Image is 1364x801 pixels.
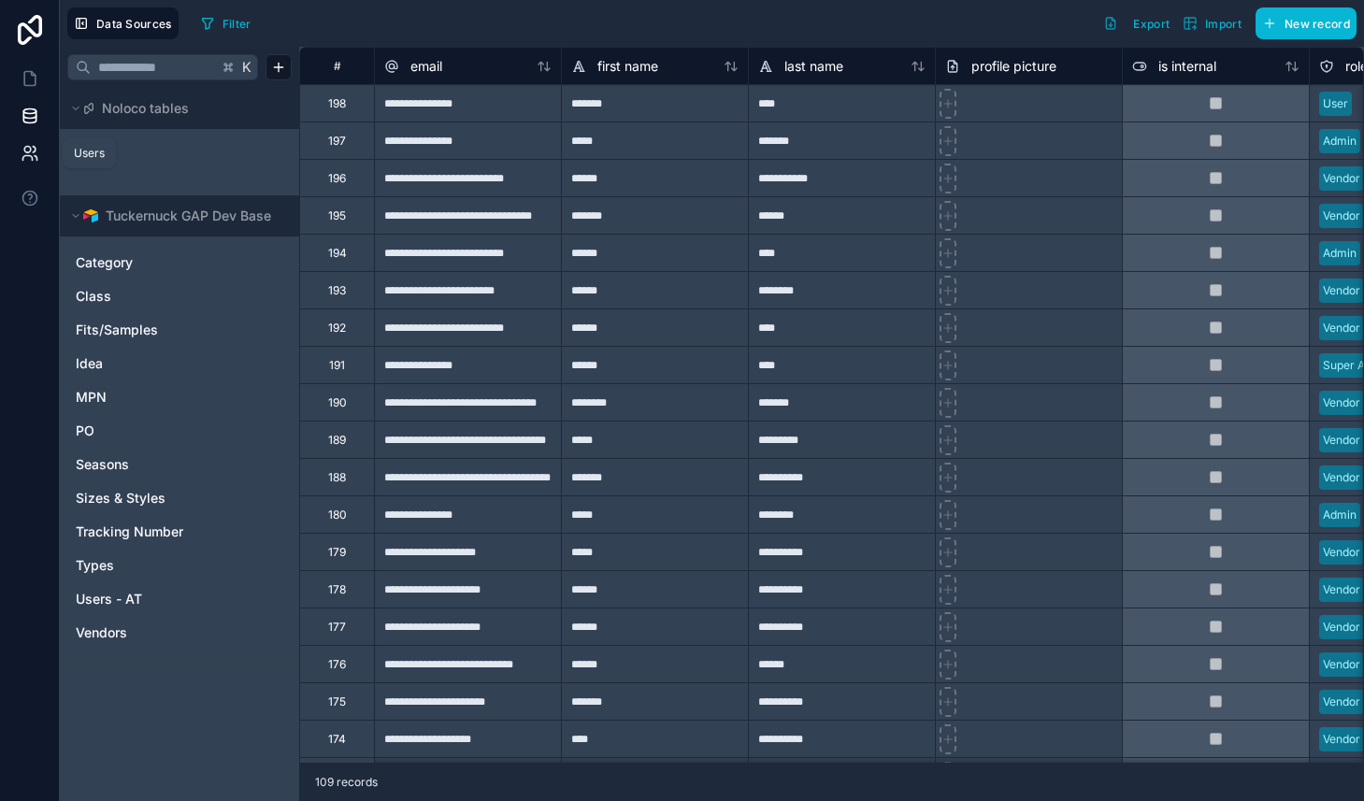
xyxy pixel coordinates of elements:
span: Tracking Number [76,522,183,541]
span: email [410,57,442,76]
button: Data Sources [67,7,179,39]
span: Export [1133,17,1170,31]
div: 175 [328,694,346,709]
span: profile picture [971,57,1056,76]
span: is internal [1158,57,1216,76]
a: Category [76,253,280,272]
div: Types [67,551,292,580]
div: 180 [328,508,347,522]
button: Airtable LogoTuckernuck GAP Dev Base [67,203,280,229]
span: PO [76,422,94,440]
div: Category [67,248,292,278]
div: 189 [328,433,346,448]
div: Vendor [1323,282,1360,299]
div: Class [67,281,292,311]
span: Noloco tables [102,99,189,118]
span: Vendors [76,623,127,642]
div: Vendor [1323,320,1360,336]
div: Seasons [67,450,292,479]
div: 188 [328,470,346,485]
a: PO [76,422,280,440]
a: User [76,146,280,164]
span: Users - AT [76,590,142,608]
div: Vendor [1323,694,1360,710]
div: Admin [1323,245,1357,262]
div: User [1323,95,1348,112]
div: 192 [328,321,346,336]
div: Fits/Samples [67,315,292,345]
span: last name [784,57,843,76]
div: 194 [328,246,347,261]
a: Fits/Samples [76,321,280,339]
a: Class [76,287,280,306]
img: Airtable Logo [83,208,98,223]
span: 109 records [315,775,378,790]
span: Types [76,556,114,575]
div: Sizes & Styles [67,483,292,513]
div: 195 [328,208,346,223]
span: Filter [223,17,251,31]
div: 176 [328,657,346,672]
span: Fits/Samples [76,321,158,339]
button: Export [1097,7,1176,39]
span: New record [1285,17,1350,31]
div: Vendor [1323,581,1360,598]
div: Vendors [67,618,292,648]
div: 197 [328,134,346,149]
span: Seasons [76,455,129,474]
div: 198 [328,96,346,111]
a: Seasons [76,455,280,474]
button: Noloco tables [67,95,280,122]
span: Idea [76,354,103,373]
span: first name [597,57,658,76]
span: Sizes & Styles [76,489,165,508]
a: Sizes & Styles [76,489,280,508]
a: Idea [76,354,280,373]
div: User [67,140,292,170]
div: 193 [328,283,346,298]
a: MPN [76,388,280,407]
div: 191 [329,358,345,373]
a: Vendors [76,623,280,642]
div: Vendor [1323,432,1360,449]
div: Vendor [1323,170,1360,187]
div: Vendor [1323,207,1360,224]
div: Vendor [1323,394,1360,411]
div: PO [67,416,292,446]
div: # [314,59,360,73]
span: Tuckernuck GAP Dev Base [106,207,271,225]
a: Types [76,556,280,575]
div: Users [74,146,105,161]
div: Idea [67,349,292,379]
div: Tracking Number [67,517,292,547]
div: Vendor [1323,731,1360,748]
div: Vendor [1323,656,1360,673]
div: Vendor [1323,619,1360,636]
button: Filter [194,9,258,37]
div: MPN [67,382,292,412]
div: Admin [1323,133,1357,150]
a: Users - AT [76,590,280,608]
div: 196 [328,171,346,186]
a: New record [1248,7,1357,39]
button: Import [1176,7,1248,39]
div: Vendor [1323,469,1360,486]
span: Category [76,253,133,272]
span: K [240,61,253,74]
span: Data Sources [96,17,172,31]
span: MPN [76,388,107,407]
div: Vendor [1323,544,1360,561]
div: Users - AT [67,584,292,614]
div: 179 [328,545,346,560]
a: Tracking Number [76,522,280,541]
div: Admin [1323,507,1357,523]
span: Class [76,287,111,306]
button: New record [1256,7,1357,39]
div: 190 [328,395,347,410]
div: 174 [328,732,346,747]
span: Import [1205,17,1242,31]
div: 177 [328,620,346,635]
div: 178 [328,582,346,597]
